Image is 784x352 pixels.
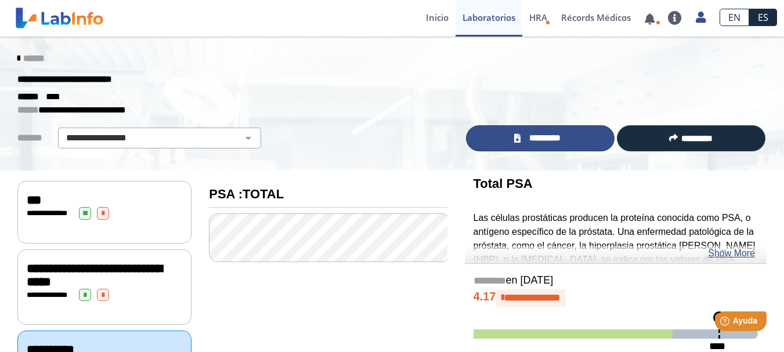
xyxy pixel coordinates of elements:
h5: en [DATE] [474,274,758,288]
b: PSA :TOTAL [209,187,284,201]
b: Total PSA [474,176,533,191]
a: ES [749,9,777,26]
iframe: Help widget launcher [681,307,771,339]
a: Show More [708,246,755,260]
h4: 4.17 [474,289,758,307]
span: HRA [529,12,547,23]
p: Las células prostáticas producen la proteína conocida como PSA, o antígeno específico de la próst... [474,211,758,322]
a: EN [720,9,749,26]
